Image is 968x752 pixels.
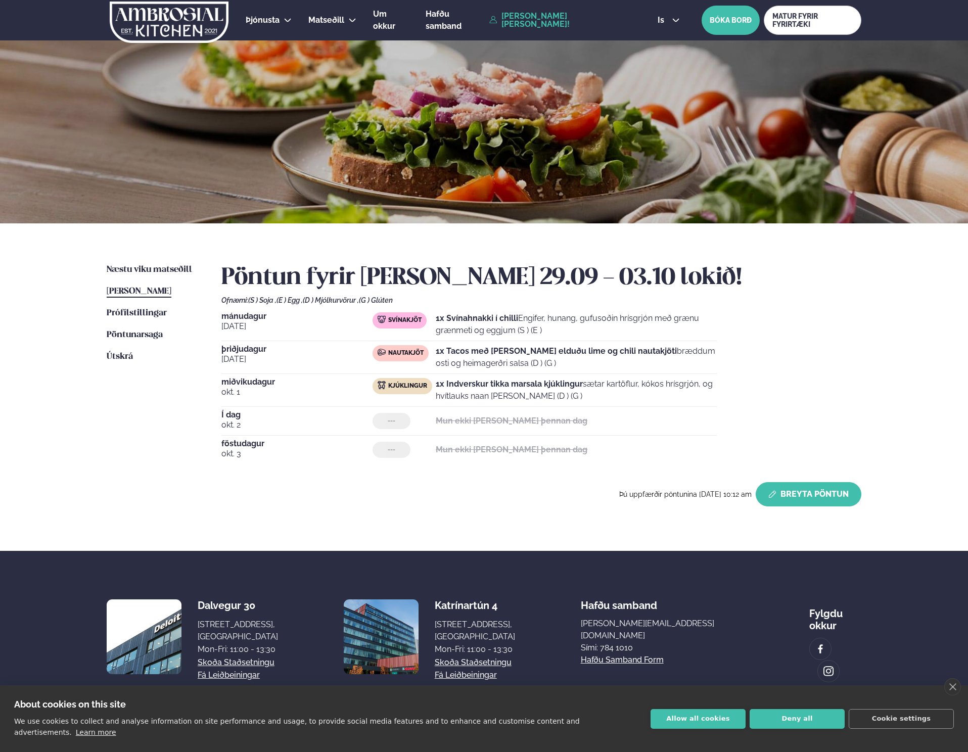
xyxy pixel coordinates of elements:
[750,709,845,729] button: Deny all
[221,386,373,398] span: okt. 1
[14,717,580,736] p: We use cookies to collect and analyse information on site performance and usage, to provide socia...
[650,16,687,24] button: is
[436,379,583,389] strong: 1x Indverskur tikka marsala kjúklingur
[373,8,409,32] a: Um okkur
[221,312,373,320] span: mánudagur
[246,14,280,26] a: Þjónusta
[435,619,515,643] div: [STREET_ADDRESS], [GEOGRAPHIC_DATA]
[658,16,667,24] span: is
[107,286,171,298] a: [PERSON_NAME]
[702,6,760,35] button: BÓKA BORÐ
[198,643,278,655] div: Mon-Fri: 11:00 - 13:30
[303,296,359,304] span: (D ) Mjólkurvörur ,
[378,348,386,356] img: beef.svg
[581,654,664,666] a: Hafðu samband form
[198,656,274,669] a: Skoða staðsetningu
[246,15,280,25] span: Þjónusta
[221,440,373,448] span: föstudagur
[436,445,587,454] strong: Mun ekki [PERSON_NAME] þennan dag
[764,6,861,35] a: MATUR FYRIR FYRIRTÆKI
[436,346,677,356] strong: 1x Tacos með [PERSON_NAME] elduðu lime og chili nautakjöti
[818,661,839,682] a: image alt
[378,315,386,323] img: pork.svg
[436,345,717,369] p: bræddum osti og heimagerðri salsa (D ) (G )
[426,8,484,32] a: Hafðu samband
[107,331,163,339] span: Pöntunarsaga
[373,9,395,31] span: Um okkur
[619,490,752,498] span: Þú uppfærðir pöntunina [DATE] 10:12 am
[221,378,373,386] span: miðvikudagur
[248,296,276,304] span: (S ) Soja ,
[359,296,393,304] span: (G ) Glúten
[944,678,961,695] a: close
[308,15,344,25] span: Matseðill
[198,669,260,681] a: Fá leiðbeiningar
[849,709,954,729] button: Cookie settings
[198,599,278,612] div: Dalvegur 30
[107,352,133,361] span: Útskrá
[426,9,462,31] span: Hafðu samband
[436,312,717,337] p: Engifer, hunang, gufusoðin hrísgrjón með grænu grænmeti og eggjum (S ) (E )
[436,416,587,426] strong: Mun ekki [PERSON_NAME] þennan dag
[388,316,422,324] span: Svínakjöt
[581,591,657,612] span: Hafðu samband
[388,382,427,390] span: Kjúklingur
[221,264,861,292] h2: Pöntun fyrir [PERSON_NAME] 29.09 - 03.10 lokið!
[388,446,395,454] span: ---
[76,728,116,736] a: Learn more
[436,313,518,323] strong: 1x Svínahnakki í chilli
[221,353,373,365] span: [DATE]
[756,482,861,506] button: Breyta Pöntun
[221,411,373,419] span: Í dag
[435,669,497,681] a: Fá leiðbeiningar
[435,656,512,669] a: Skoða staðsetningu
[221,296,861,304] div: Ofnæmi:
[436,378,717,402] p: sætar kartöflur, kókos hrísgrjón, og hvítlauks naan [PERSON_NAME] (D ) (G )
[107,265,192,274] span: Næstu viku matseðill
[107,599,181,674] img: image alt
[198,619,278,643] div: [STREET_ADDRESS], [GEOGRAPHIC_DATA]
[107,287,171,296] span: [PERSON_NAME]
[581,642,744,654] p: Sími: 784 1010
[107,307,167,319] a: Prófílstillingar
[388,349,424,357] span: Nautakjöt
[107,264,192,276] a: Næstu viku matseðill
[809,599,861,632] div: Fylgdu okkur
[344,599,419,674] img: image alt
[810,638,831,660] a: image alt
[107,329,163,341] a: Pöntunarsaga
[823,666,834,677] img: image alt
[435,643,515,655] div: Mon-Fri: 11:00 - 13:30
[221,419,373,431] span: okt. 2
[221,448,373,460] span: okt. 3
[109,2,229,43] img: logo
[581,618,744,642] a: [PERSON_NAME][EMAIL_ADDRESS][DOMAIN_NAME]
[815,643,826,655] img: image alt
[378,381,386,389] img: chicken.svg
[107,351,133,363] a: Útskrá
[308,14,344,26] a: Matseðill
[14,699,126,710] strong: About cookies on this site
[221,320,373,333] span: [DATE]
[489,12,634,28] a: [PERSON_NAME] [PERSON_NAME]!
[388,417,395,425] span: ---
[107,309,167,317] span: Prófílstillingar
[435,599,515,612] div: Katrínartún 4
[276,296,303,304] span: (E ) Egg ,
[221,345,373,353] span: þriðjudagur
[651,709,746,729] button: Allow all cookies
